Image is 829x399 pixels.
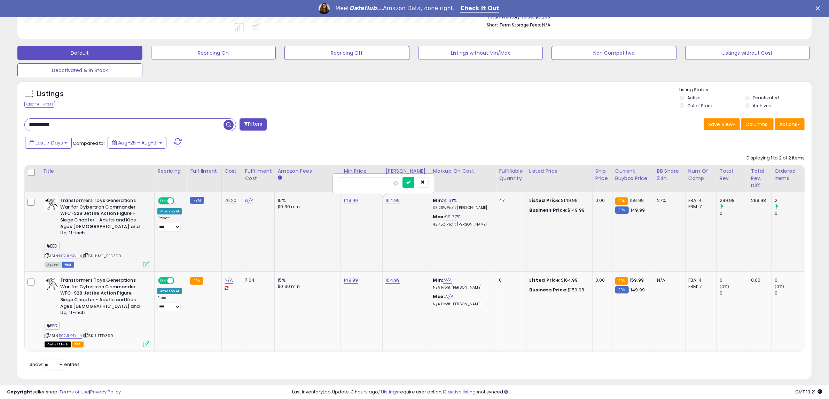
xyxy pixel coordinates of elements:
small: (0%) [775,284,784,289]
span: EED [45,322,60,330]
div: $0.30 min [277,204,335,210]
p: N/A Profit [PERSON_NAME] [433,285,491,290]
div: Repricing [157,167,184,175]
div: 299.98 [720,197,748,204]
span: N/A [542,22,550,28]
span: EED [45,242,60,250]
label: Active [687,95,700,101]
button: Deactivated & In Stock [17,63,142,77]
div: Fulfillment [190,167,218,175]
small: FBA [615,277,628,285]
h5: Listings [37,89,64,99]
b: Business Price: [529,207,568,213]
div: 299.98 [751,197,766,204]
small: Amazon Fees. [277,175,282,181]
div: 15% [277,277,335,283]
a: 11 listings [379,389,398,395]
a: 149.99 [344,277,358,284]
b: Transformers Toys Generations War for Cybertron Commander WFC-S28 Jetfire Action Figure - Siege C... [60,197,145,238]
div: ASIN: [45,197,149,267]
span: All listings that are currently out of stock and unavailable for purchase on Amazon [45,342,71,347]
div: Total Rev. [720,167,745,182]
div: 2 [775,197,803,204]
small: FBA [190,277,203,285]
div: Preset: [157,296,182,311]
strong: Copyright [7,389,32,395]
div: FBA: 4 [688,197,711,204]
span: OFF [173,198,185,204]
span: ON [159,198,167,204]
div: 0 [775,277,803,283]
div: 0 [499,277,521,283]
button: Listings without Min/Max [418,46,543,60]
a: 99.77 [445,213,457,220]
a: 164.99 [385,197,400,204]
a: N/A [445,293,453,300]
div: Fulfillable Quantity [499,167,523,182]
b: Max: [433,293,445,300]
div: Cost [225,167,239,175]
div: Current Buybox Price [615,167,651,182]
span: Last 7 Days [36,139,63,146]
a: N/A [225,277,233,284]
small: FBM [615,286,629,294]
div: 47 [499,197,521,204]
button: Repricing On [151,46,276,60]
a: 13 active listings [443,389,478,395]
div: 0 [720,210,748,217]
button: Aug-25 - Aug-31 [108,137,166,149]
i: DataHub... [349,5,383,11]
div: Listed Price [529,167,589,175]
div: $159.98 [529,287,587,293]
div: Amazon AI [157,288,182,294]
label: Archived [753,103,772,109]
div: Title [43,167,151,175]
div: 0.00 [595,197,607,204]
span: FBM [62,262,74,268]
div: 0 [720,277,748,283]
div: 0 [775,290,803,296]
label: Out of Stock [687,103,713,109]
b: Max: [433,213,445,220]
b: Transformers Toys Generations War for Cybertron Commander WFC-S28 Jetfire Action Figure - Siege C... [60,277,145,318]
b: Min: [433,197,443,204]
span: Compared to: [73,140,105,147]
small: FBM [190,197,204,204]
div: 0.00 [595,277,607,283]
p: 38.20% Profit [PERSON_NAME] [433,205,491,210]
div: Meet Amazon Data, done right. [335,5,455,12]
span: | SKU: EED399 [83,333,113,338]
p: N/A Profit [PERSON_NAME] [433,302,491,307]
div: Total Rev. Diff. [751,167,769,189]
div: Amazon Fees [277,167,338,175]
span: OFF [173,278,185,284]
span: All listings currently available for purchase on Amazon [45,262,61,268]
div: 27% [657,197,680,204]
div: 7.64 [245,277,269,283]
b: Short Term Storage Fees: [487,22,541,28]
button: Last 7 Days [25,137,72,149]
div: Preset: [157,216,182,232]
b: Min: [433,277,443,283]
small: FBA [615,197,628,205]
button: Listings without Cost [685,46,810,60]
div: Clear All Filters [24,101,55,108]
div: Ordered Items [775,167,800,182]
div: [PERSON_NAME] [385,167,427,175]
img: Profile image for Georgie [319,3,330,14]
span: Aug-25 - Aug-31 [118,139,158,146]
div: $164.99 [529,277,587,283]
small: FBM [615,206,629,214]
div: 15% [277,197,335,204]
span: 159.99 [630,277,644,283]
b: Business Price: [529,287,568,293]
button: Non Competitive [552,46,677,60]
a: Check It Out [460,5,499,13]
div: Close [816,6,823,10]
div: 0 [775,210,803,217]
b: Listed Price: [529,197,561,204]
a: 149.99 [344,197,358,204]
label: Deactivated [753,95,779,101]
button: Repricing Off [284,46,409,60]
div: Num of Comp. [688,167,714,182]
